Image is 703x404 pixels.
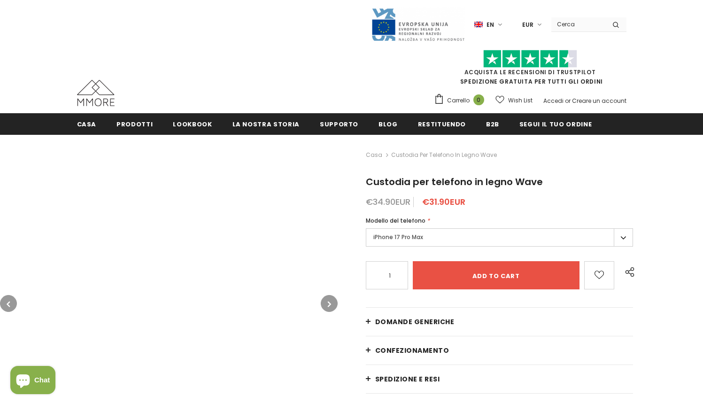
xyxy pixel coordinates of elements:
[473,94,484,105] span: 0
[474,21,483,29] img: i-lang-1.png
[366,228,633,247] label: iPhone 17 Pro Max
[8,366,58,396] inbox-online-store-chat: Shopify online store chat
[366,365,633,393] a: Spedizione e resi
[379,120,398,129] span: Blog
[487,20,494,30] span: en
[116,113,153,134] a: Prodotti
[551,17,605,31] input: Search Site
[483,50,577,68] img: Fidati di Pilot Stars
[522,20,533,30] span: EUR
[366,175,543,188] span: Custodia per telefono in legno Wave
[173,120,212,129] span: Lookbook
[486,113,499,134] a: B2B
[366,217,425,225] span: Modello del telefono
[418,120,466,129] span: Restituendo
[77,120,97,129] span: Casa
[77,80,115,106] img: Casi MMORE
[413,261,579,289] input: Add to cart
[77,113,97,134] a: Casa
[486,120,499,129] span: B2B
[418,113,466,134] a: Restituendo
[375,346,449,355] span: CONFEZIONAMENTO
[371,20,465,28] a: Javni Razpis
[543,97,564,105] a: Accedi
[447,96,470,105] span: Carrello
[375,374,440,384] span: Spedizione e resi
[508,96,533,105] span: Wish List
[366,196,410,208] span: €34.90EUR
[434,93,489,108] a: Carrello 0
[116,120,153,129] span: Prodotti
[422,196,465,208] span: €31.90EUR
[434,54,626,85] span: SPEDIZIONE GRATUITA PER TUTTI GLI ORDINI
[379,113,398,134] a: Blog
[391,149,497,161] span: Custodia per telefono in legno Wave
[320,113,358,134] a: supporto
[366,336,633,365] a: CONFEZIONAMENTO
[371,8,465,42] img: Javni Razpis
[366,308,633,336] a: Domande generiche
[464,68,596,76] a: Acquista le recensioni di TrustPilot
[375,317,455,326] span: Domande generiche
[232,120,300,129] span: La nostra storia
[565,97,571,105] span: or
[519,120,592,129] span: Segui il tuo ordine
[232,113,300,134] a: La nostra storia
[320,120,358,129] span: supporto
[173,113,212,134] a: Lookbook
[519,113,592,134] a: Segui il tuo ordine
[366,149,382,161] a: Casa
[572,97,626,105] a: Creare un account
[495,92,533,109] a: Wish List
